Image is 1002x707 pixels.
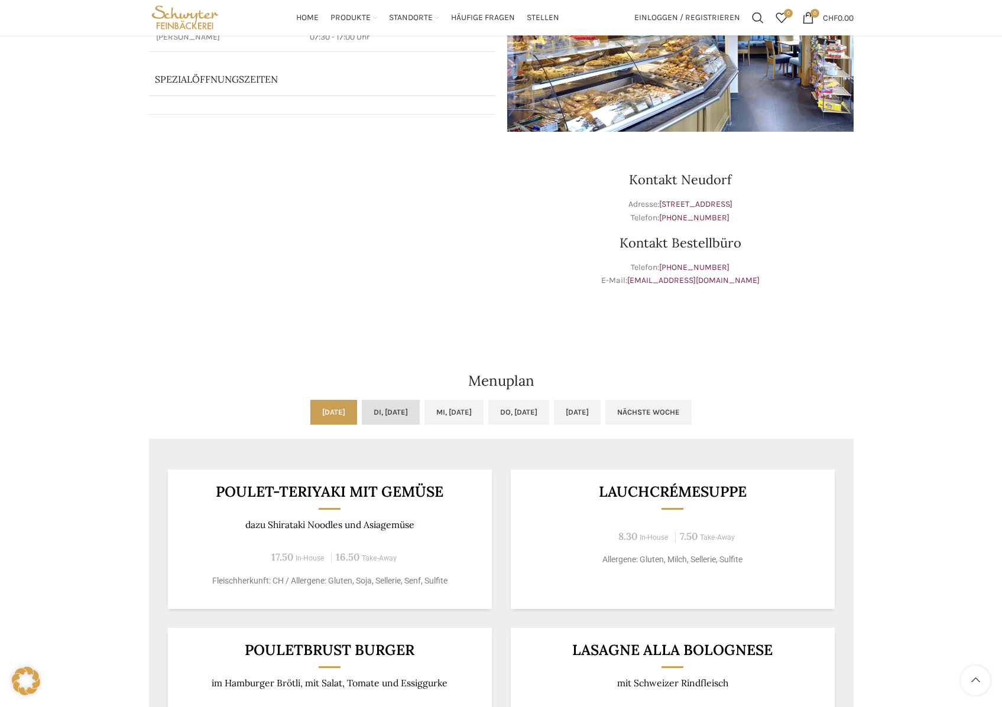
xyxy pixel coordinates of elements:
[823,12,854,22] bdi: 0.00
[155,73,456,86] p: Spezialöffnungszeiten
[640,533,669,542] span: In-House
[700,533,735,542] span: Take-Away
[310,400,357,425] a: [DATE]
[182,519,477,530] p: dazu Shirataki Noodles und Asiagemüse
[296,12,319,24] span: Home
[507,173,854,186] h3: Kontakt Neudorf
[362,554,397,562] span: Take-Away
[627,275,760,285] a: [EMAIL_ADDRESS][DOMAIN_NAME]
[770,6,793,30] a: 0
[527,12,559,24] span: Stellen
[634,14,740,22] span: Einloggen / Registrieren
[149,144,495,321] iframe: schwyter martinsbruggstrasse
[507,236,854,249] h3: Kontakt Bestellbüro
[659,213,729,223] a: [PHONE_NUMBER]
[310,31,488,43] p: 07:30 - 17:00 Uhr
[618,530,637,543] span: 8.30
[362,400,420,425] a: Di, [DATE]
[507,261,854,288] p: Telefon: E-Mail:
[525,553,820,566] p: Allergene: Gluten, Milch, Sellerie, Sulfite
[389,6,439,30] a: Standorte
[227,6,628,30] div: Main navigation
[525,677,820,689] p: mit Schweizer Rindfleisch
[659,262,729,272] a: [PHONE_NUMBER]
[961,666,990,695] a: Scroll to top button
[330,12,371,24] span: Produkte
[271,550,293,563] span: 17.50
[182,643,477,657] h3: Pouletbrust Burger
[823,12,838,22] span: CHF
[659,199,732,209] a: [STREET_ADDRESS]
[336,550,359,563] span: 16.50
[451,12,515,24] span: Häufige Fragen
[296,6,319,30] a: Home
[182,575,477,587] p: Fleischherkunft: CH / Allergene: Gluten, Soja, Sellerie, Senf, Sulfite
[628,6,746,30] a: Einloggen / Registrieren
[527,6,559,30] a: Stellen
[488,400,549,425] a: Do, [DATE]
[770,6,793,30] div: Meine Wunschliste
[451,6,515,30] a: Häufige Fragen
[525,484,820,499] h3: Lauchcrémesuppe
[182,484,477,499] h3: Poulet-Teriyaki mit Gemüse
[796,6,860,30] a: 0 CHF0.00
[746,6,770,30] a: Suchen
[156,31,296,43] p: [PERSON_NAME]
[784,9,793,18] span: 0
[182,677,477,689] p: im Hamburger Brötli, mit Salat, Tomate und Essiggurke
[810,9,819,18] span: 0
[554,400,601,425] a: [DATE]
[424,400,484,425] a: Mi, [DATE]
[149,374,854,388] h2: Menuplan
[525,643,820,657] h3: LASAGNE ALLA BOLOGNESE
[605,400,692,425] a: Nächste Woche
[149,12,222,22] a: Site logo
[296,554,325,562] span: In-House
[507,198,854,224] p: Adresse: Telefon:
[330,6,377,30] a: Produkte
[680,530,698,543] span: 7.50
[389,12,433,24] span: Standorte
